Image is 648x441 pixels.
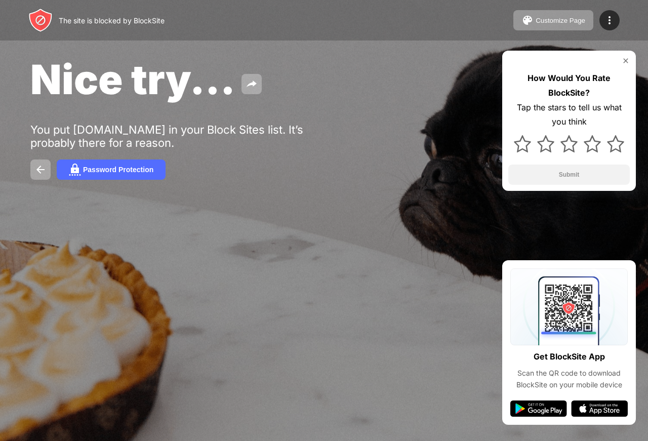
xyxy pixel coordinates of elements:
[537,135,554,152] img: star.svg
[83,166,153,174] div: Password Protection
[246,78,258,90] img: share.svg
[59,16,165,25] div: The site is blocked by BlockSite
[510,400,567,417] img: google-play.svg
[536,17,585,24] div: Customize Page
[30,55,235,104] span: Nice try...
[28,8,53,32] img: header-logo.svg
[508,100,630,130] div: Tap the stars to tell us what you think
[510,268,628,345] img: qrcode.svg
[560,135,578,152] img: star.svg
[607,135,624,152] img: star.svg
[571,400,628,417] img: app-store.svg
[513,10,593,30] button: Customize Page
[508,71,630,100] div: How Would You Rate BlockSite?
[30,123,343,149] div: You put [DOMAIN_NAME] in your Block Sites list. It’s probably there for a reason.
[508,165,630,185] button: Submit
[34,164,47,176] img: back.svg
[57,159,166,180] button: Password Protection
[514,135,531,152] img: star.svg
[510,368,628,390] div: Scan the QR code to download BlockSite on your mobile device
[534,349,605,364] div: Get BlockSite App
[584,135,601,152] img: star.svg
[69,164,81,176] img: password.svg
[603,14,616,26] img: menu-icon.svg
[622,57,630,65] img: rate-us-close.svg
[521,14,534,26] img: pallet.svg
